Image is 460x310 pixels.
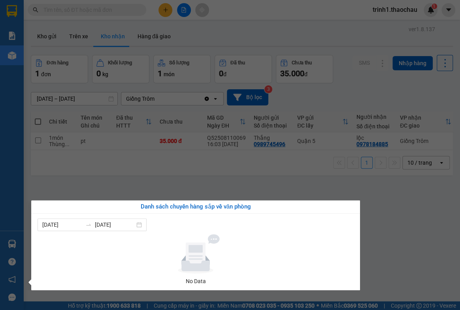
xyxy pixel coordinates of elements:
span: swap-right [85,222,92,228]
div: Danh sách chuyến hàng sắp về văn phòng [38,202,354,212]
div: No Data [41,277,351,286]
input: Đến ngày [95,220,135,229]
span: to [85,222,92,228]
input: Từ ngày [42,220,82,229]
